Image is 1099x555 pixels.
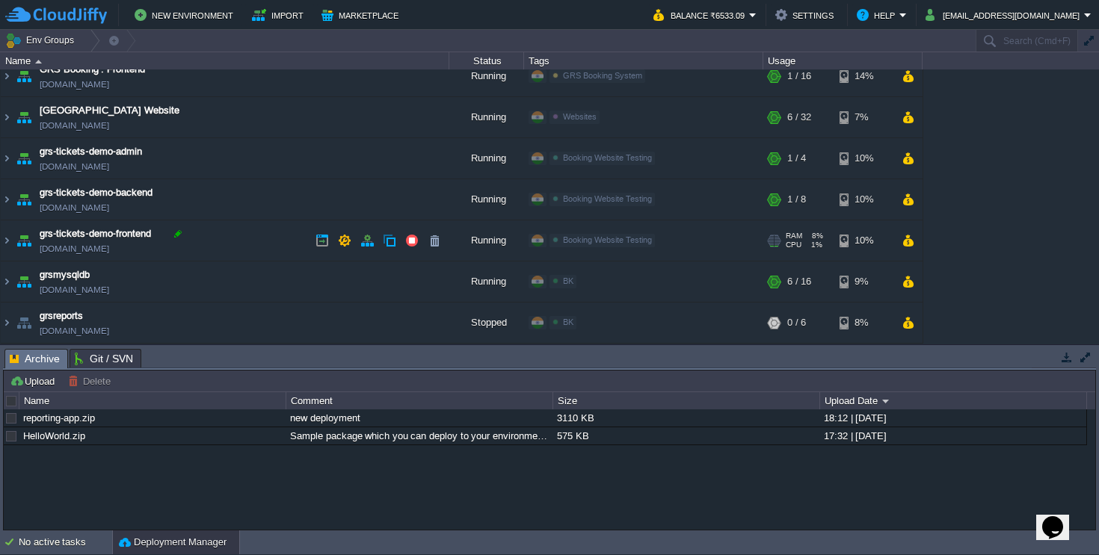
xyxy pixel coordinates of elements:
[13,261,34,302] img: AMDAwAAAACH5BAEAAAAALAAAAAABAAEAAAICRAEAOw==
[764,52,922,69] div: Usage
[787,56,811,96] div: 1 / 16
[840,220,888,261] div: 10%
[926,6,1084,24] button: [EMAIL_ADDRESS][DOMAIN_NAME]
[563,153,652,162] span: Booking Website Testing
[563,71,642,80] span: GRS Booking System
[820,409,1086,427] div: 18:12 | [DATE]
[287,392,552,409] div: Comment
[449,138,524,179] div: Running
[821,392,1086,409] div: Upload Date
[321,6,403,24] button: Marketplace
[820,427,1086,444] div: 17:32 | [DATE]
[787,138,806,179] div: 1 / 4
[449,56,524,96] div: Running
[840,138,888,179] div: 10%
[10,374,59,388] button: Upload
[840,97,888,137] div: 7%
[40,200,109,215] a: [DOMAIN_NAME]
[1,220,13,261] img: AMDAwAAAACH5BAEAAAAALAAAAAABAAEAAAICRAEAOw==
[40,241,109,256] a: [DOMAIN_NAME]
[286,427,552,444] div: Sample package which you can deploy to your environment. Feel free to delete and upload a package...
[10,350,60,368] span: Archive
[840,179,888,220] div: 10%
[1,56,13,96] img: AMDAwAAAACH5BAEAAAAALAAAAAABAAEAAAICRAEAOw==
[40,62,145,77] a: GRS Booking : Frontend
[775,6,838,24] button: Settings
[13,138,34,179] img: AMDAwAAAACH5BAEAAAAALAAAAAABAAEAAAICRAEAOw==
[1,52,449,69] div: Name
[13,220,34,261] img: AMDAwAAAACH5BAEAAAAALAAAAAABAAEAAAICRAEAOw==
[40,226,151,241] a: grs-tickets-demo-frontend
[23,430,85,441] a: HelloWorld.zip
[5,6,107,25] img: CloudJiffy
[13,303,34,343] img: AMDAwAAAACH5BAEAAAAALAAAAAABAAEAAAICRAEAOw==
[807,241,822,249] span: 1%
[1,138,13,179] img: AMDAwAAAACH5BAEAAAAALAAAAAABAAEAAAICRAEAOw==
[19,530,112,554] div: No active tasks
[553,427,819,444] div: 575 KB
[653,6,749,24] button: Balance ₹6533.09
[40,103,179,118] a: [GEOGRAPHIC_DATA] Website
[68,374,115,388] button: Delete
[1036,495,1084,540] iframe: chat widget
[787,261,811,302] div: 6 / 16
[563,194,652,203] span: Booking Website Testing
[40,267,90,282] a: grsmysqldb
[786,232,802,241] span: RAM
[119,535,227,550] button: Deployment Manager
[5,30,79,51] button: Env Groups
[1,179,13,220] img: AMDAwAAAACH5BAEAAAAALAAAAAABAAEAAAICRAEAOw==
[40,118,109,133] a: [DOMAIN_NAME]
[1,303,13,343] img: AMDAwAAAACH5BAEAAAAALAAAAAABAAEAAAICRAEAOw==
[787,97,811,137] div: 6 / 32
[75,350,133,368] span: Git / SVN
[40,282,109,297] span: [DOMAIN_NAME]
[40,159,109,174] a: [DOMAIN_NAME]
[40,185,153,200] a: grs-tickets-demo-backend
[40,323,109,338] a: [DOMAIN_NAME]
[286,409,552,427] div: new deployment
[808,232,823,241] span: 8%
[23,412,95,424] a: reporting-app.zip
[840,303,888,343] div: 8%
[563,276,573,285] span: BK
[449,220,524,261] div: Running
[857,6,899,24] button: Help
[450,52,523,69] div: Status
[554,392,819,409] div: Size
[553,409,819,427] div: 3110 KB
[252,6,308,24] button: Import
[449,261,524,302] div: Running
[449,179,524,220] div: Running
[13,56,34,96] img: AMDAwAAAACH5BAEAAAAALAAAAAABAAEAAAICRAEAOw==
[35,60,42,63] img: AMDAwAAAACH5BAEAAAAALAAAAAABAAEAAAICRAEAOw==
[449,97,524,137] div: Running
[563,317,573,326] span: BK
[40,144,142,159] a: grs-tickets-demo-admin
[1,261,13,302] img: AMDAwAAAACH5BAEAAAAALAAAAAABAAEAAAICRAEAOw==
[13,97,34,137] img: AMDAwAAAACH5BAEAAAAALAAAAAABAAEAAAICRAEAOw==
[786,241,801,249] span: CPU
[40,308,83,323] a: grsreports
[135,6,238,24] button: New Environment
[840,261,888,302] div: 9%
[1,97,13,137] img: AMDAwAAAACH5BAEAAAAALAAAAAABAAEAAAICRAEAOw==
[525,52,763,69] div: Tags
[563,235,652,244] span: Booking Website Testing
[40,77,109,92] a: [DOMAIN_NAME]
[449,303,524,343] div: Stopped
[13,179,34,220] img: AMDAwAAAACH5BAEAAAAALAAAAAABAAEAAAICRAEAOw==
[20,392,286,409] div: Name
[840,56,888,96] div: 14%
[787,179,806,220] div: 1 / 8
[787,303,806,343] div: 0 / 6
[563,112,597,121] span: Websites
